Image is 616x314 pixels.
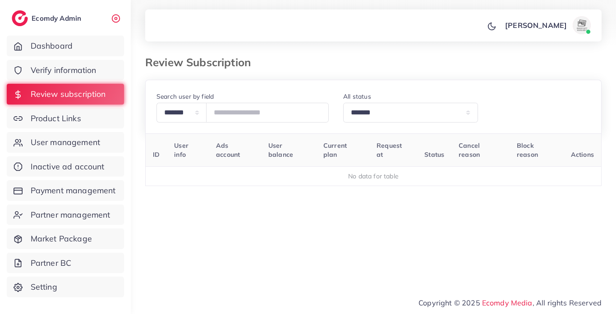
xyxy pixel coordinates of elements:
[459,141,480,159] span: Cancel reason
[517,141,538,159] span: Block reason
[418,297,602,308] span: Copyright © 2025
[377,141,402,159] span: Request at
[12,10,83,26] a: logoEcomdy Admin
[31,209,110,221] span: Partner management
[31,161,105,173] span: Inactive ad account
[31,281,57,293] span: Setting
[573,16,591,34] img: avatar
[7,60,124,81] a: Verify information
[7,253,124,273] a: Partner BC
[12,10,28,26] img: logo
[7,36,124,56] a: Dashboard
[268,141,293,159] span: User balance
[156,92,214,101] label: Search user by field
[31,88,106,100] span: Review subscription
[7,228,124,249] a: Market Package
[323,141,347,159] span: Current plan
[31,257,72,269] span: Partner BC
[151,172,597,181] div: No data for table
[505,20,567,31] p: [PERSON_NAME]
[31,233,92,245] span: Market Package
[7,205,124,225] a: Partner management
[31,185,116,196] span: Payment management
[31,137,100,148] span: User management
[571,150,594,159] span: Actions
[174,141,188,159] span: User info
[7,108,124,129] a: Product Links
[482,298,533,307] a: Ecomdy Media
[216,141,240,159] span: Ads account
[7,132,124,153] a: User management
[7,156,124,177] a: Inactive ad account
[7,180,124,201] a: Payment management
[500,16,594,34] a: [PERSON_NAME]avatar
[7,277,124,297] a: Setting
[145,56,258,69] h3: Review Subscription
[343,92,371,101] label: All status
[153,150,160,159] span: ID
[533,297,602,308] span: , All rights Reserved
[31,40,73,52] span: Dashboard
[7,84,124,105] a: Review subscription
[32,14,83,23] h2: Ecomdy Admin
[31,64,97,76] span: Verify information
[31,113,81,124] span: Product Links
[424,150,444,159] span: Status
